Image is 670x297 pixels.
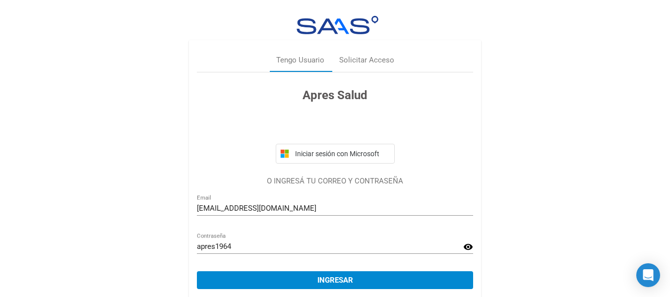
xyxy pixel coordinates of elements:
mat-icon: visibility [463,241,473,253]
h3: Apres Salud [197,86,473,104]
span: Ingresar [317,276,353,285]
div: Tengo Usuario [276,55,324,66]
span: Iniciar sesión con Microsoft [293,150,390,158]
button: Ingresar [197,271,473,289]
iframe: Sign in with Google Button [271,115,400,137]
div: Solicitar Acceso [339,55,394,66]
div: Open Intercom Messenger [636,263,660,287]
p: O INGRESÁ TU CORREO Y CONTRASEÑA [197,176,473,187]
button: Iniciar sesión con Microsoft [276,144,395,164]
